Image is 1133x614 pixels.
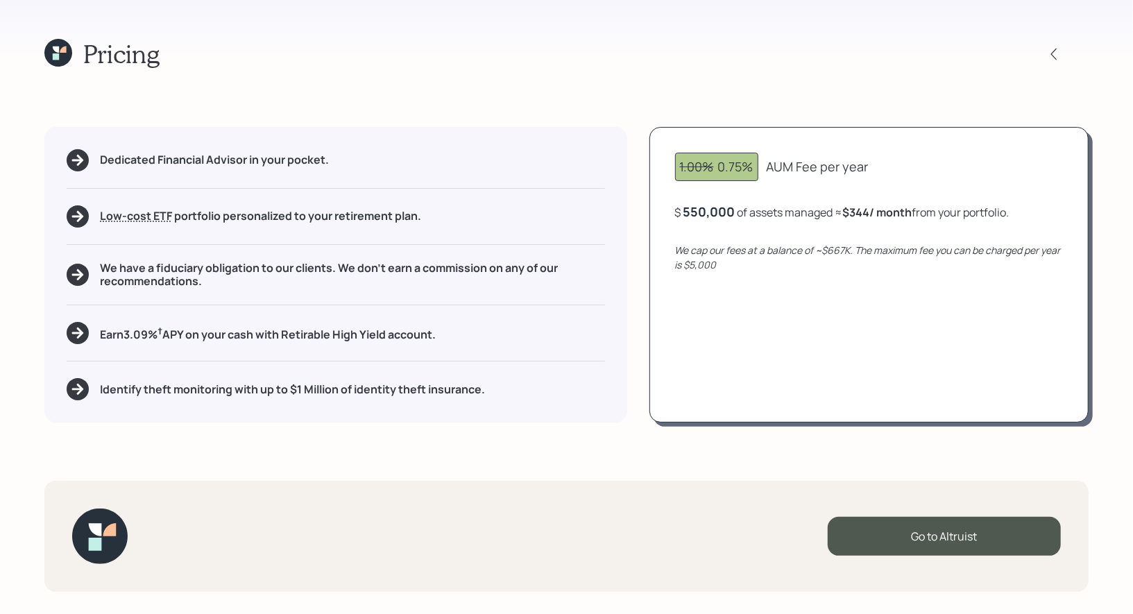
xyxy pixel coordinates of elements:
div: Go to Altruist [828,517,1061,556]
h5: We have a fiduciary obligation to our clients. We don't earn a commission on any of our recommend... [100,262,605,288]
div: 0.75% [680,157,753,176]
i: We cap our fees at a balance of ~$667K. The maximum fee you can be charged per year is $5,000 [675,244,1061,271]
h1: Pricing [83,39,160,69]
span: Low-cost ETF [100,208,172,223]
b: $344 / month [843,205,912,220]
h5: Earn 3.09 % APY on your cash with Retirable High Yield account. [100,325,436,342]
h5: Dedicated Financial Advisor in your pocket. [100,153,329,167]
div: $ of assets managed ≈ from your portfolio . [675,203,1010,221]
h5: portfolio personalized to your retirement plan. [100,210,421,223]
div: 550,000 [683,203,735,220]
sup: † [157,325,162,337]
span: 1.00% [680,158,714,175]
div: AUM Fee per year [767,157,869,176]
h5: Identify theft monitoring with up to $1 Million of identity theft insurance. [100,383,485,396]
iframe: Customer reviews powered by Trustpilot [144,496,321,600]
